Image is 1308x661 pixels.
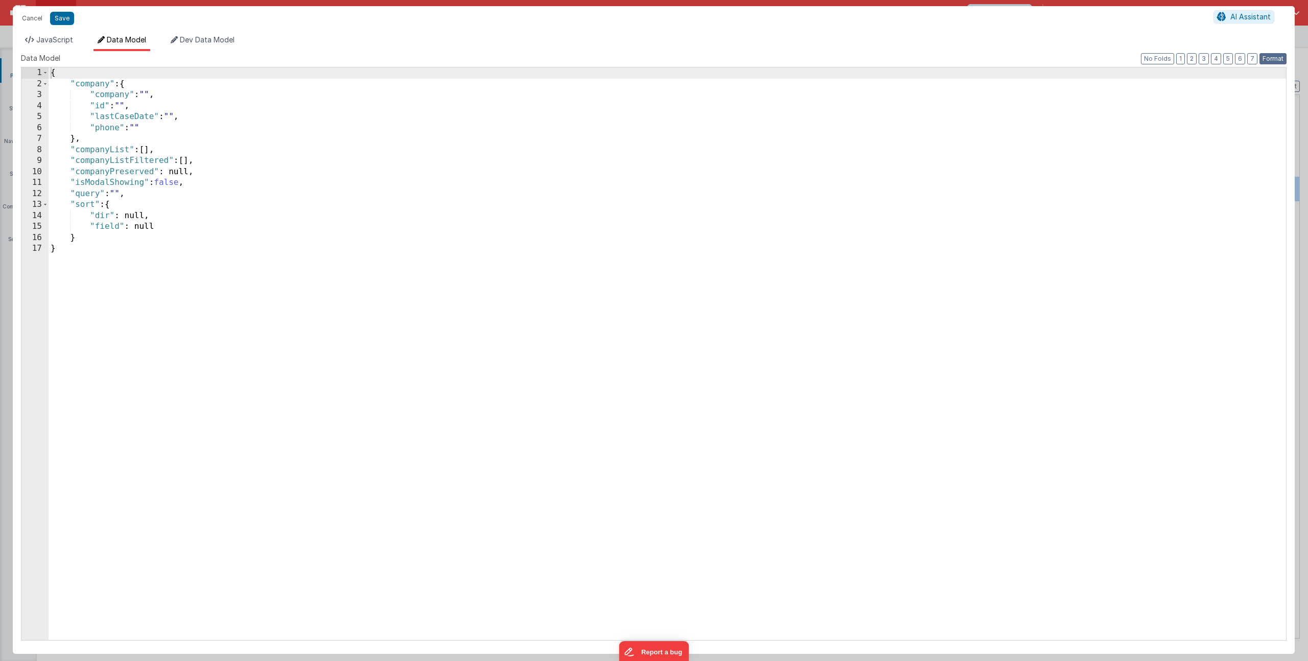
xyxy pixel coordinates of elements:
[21,155,49,167] div: 9
[1247,53,1257,64] button: 7
[1141,53,1174,64] button: No Folds
[1223,53,1233,64] button: 5
[21,167,49,178] div: 10
[21,145,49,156] div: 8
[21,243,49,254] div: 17
[1230,12,1271,21] span: AI Assistant
[1176,53,1185,64] button: 1
[50,12,74,25] button: Save
[21,221,49,232] div: 15
[21,177,49,188] div: 11
[21,101,49,112] div: 4
[21,111,49,123] div: 5
[21,188,49,200] div: 12
[17,11,48,26] button: Cancel
[21,53,60,63] span: Data Model
[1259,53,1287,64] button: Format
[21,89,49,101] div: 3
[21,232,49,244] div: 16
[21,67,49,79] div: 1
[21,123,49,134] div: 6
[180,35,235,44] span: Dev Data Model
[21,133,49,145] div: 7
[1211,53,1221,64] button: 4
[1199,53,1209,64] button: 3
[36,35,73,44] span: JavaScript
[21,79,49,90] div: 2
[107,35,146,44] span: Data Model
[1213,10,1274,23] button: AI Assistant
[1187,53,1197,64] button: 2
[1235,53,1245,64] button: 6
[21,199,49,210] div: 13
[21,210,49,222] div: 14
